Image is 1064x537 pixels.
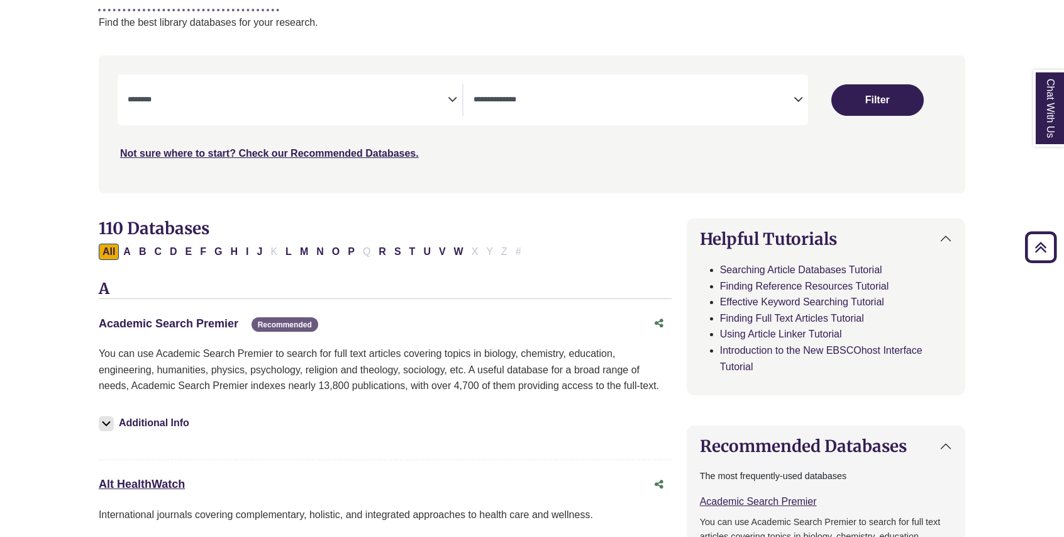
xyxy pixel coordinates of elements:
button: Filter Results F [196,244,210,260]
textarea: Search [128,96,448,106]
a: Effective Keyword Searching Tutorial [720,297,884,307]
a: Not sure where to start? Check our Recommended Databases. [120,148,419,159]
button: Submit for Search Results [831,84,924,116]
button: Helpful Tutorials [687,219,965,259]
a: Introduction to the New EBSCOhost Interface Tutorial [720,345,923,372]
button: Filter Results O [328,244,343,260]
button: Additional Info [99,414,193,432]
button: Filter Results C [150,244,165,260]
p: International journals covering complementary, holistic, and integrated approaches to health care... [99,507,672,523]
button: Share this database [646,312,672,336]
button: Filter Results L [282,244,296,260]
a: Academic Search Premier [99,317,238,330]
button: Recommended Databases [687,426,965,466]
button: Filter Results E [182,244,196,260]
button: Filter Results P [344,244,358,260]
button: Filter Results V [435,244,450,260]
p: Find the best library databases for your research. [99,14,965,31]
button: Filter Results H [227,244,242,260]
div: Alpha-list to filter by first letter of database name [99,246,526,256]
button: All [99,244,119,260]
p: The most frequently-used databases [700,469,952,483]
span: Recommended [252,317,318,332]
button: Filter Results T [406,244,419,260]
button: Filter Results B [135,244,150,260]
button: Filter Results G [211,244,226,260]
a: Academic Search Premier [700,496,817,507]
p: You can use Academic Search Premier to search for full text articles covering topics in biology, ... [99,346,672,394]
a: Alt HealthWatch [99,478,185,490]
nav: Search filters [99,55,965,193]
button: Filter Results W [450,244,467,260]
a: Searching Article Databases Tutorial [720,264,882,275]
h3: A [99,280,672,299]
button: Filter Results D [166,244,181,260]
button: Share this database [646,473,672,497]
a: Back to Top [1021,239,1061,256]
button: Filter Results A [119,244,135,260]
a: Finding Full Text Articles Tutorial [720,313,864,324]
button: Filter Results U [419,244,435,260]
a: Finding Reference Resources Tutorial [720,281,889,291]
button: Filter Results M [296,244,312,260]
button: Filter Results N [313,244,328,260]
a: Using Article Linker Tutorial [720,329,842,339]
button: Filter Results J [253,244,267,260]
button: Filter Results S [391,244,405,260]
span: 110 Databases [99,218,209,239]
textarea: Search [474,96,794,106]
button: Filter Results R [375,244,390,260]
button: Filter Results I [242,244,252,260]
